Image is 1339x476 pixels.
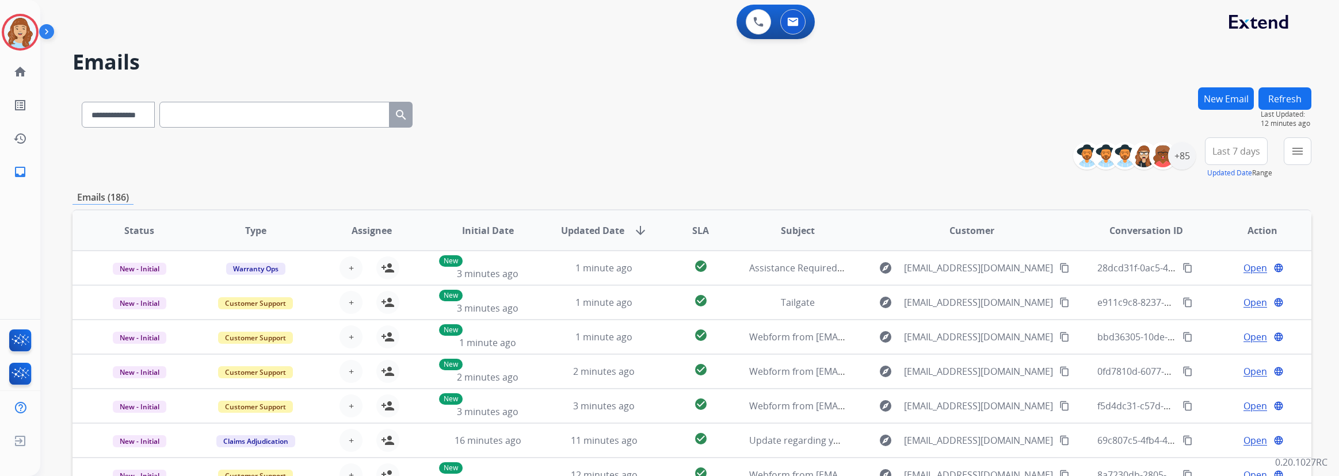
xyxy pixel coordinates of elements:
span: 16 minutes ago [455,434,521,447]
mat-icon: content_copy [1182,263,1193,273]
button: New Email [1198,87,1254,110]
span: Assistance Required – Refund Concern (Contract ID: c130a926-5158-4ebe-bb80-d10c3d03debc) [749,262,1158,274]
button: Refresh [1258,87,1311,110]
button: Last 7 days [1205,137,1268,165]
button: + [339,429,363,452]
button: + [339,256,363,279]
mat-icon: person_add [381,433,395,447]
span: Conversation ID [1109,224,1183,237]
mat-icon: content_copy [1182,332,1193,342]
mat-icon: check_circle [694,259,708,273]
mat-icon: explore [879,433,892,447]
p: 0.20.1027RC [1275,455,1327,469]
mat-icon: content_copy [1182,401,1193,411]
span: [EMAIL_ADDRESS][DOMAIN_NAME] [904,261,1053,275]
p: New [439,255,463,267]
img: avatar [4,16,36,48]
span: 1 minute ago [575,331,632,343]
span: Assignee [352,224,392,237]
mat-icon: list_alt [13,98,27,112]
button: + [339,394,363,417]
span: 2 minutes ago [457,371,518,383]
mat-icon: explore [879,399,892,413]
button: + [339,291,363,314]
mat-icon: content_copy [1059,401,1070,411]
mat-icon: content_copy [1059,263,1070,273]
mat-icon: explore [879,330,892,344]
span: Customer Support [218,297,293,309]
span: Warranty Ops [226,263,285,275]
mat-icon: content_copy [1059,297,1070,308]
span: Range [1207,168,1272,178]
span: Webform from [EMAIL_ADDRESS][DOMAIN_NAME] on [DATE] [749,331,1010,343]
span: 0fd7810d-6077-462f-8412-4db8c474b076 [1097,365,1272,378]
mat-icon: content_copy [1182,366,1193,377]
mat-icon: person_add [381,364,395,378]
span: 69c807c5-4fb4-47ee-926c-c1a76706c02e [1097,434,1270,447]
mat-icon: explore [879,364,892,378]
mat-icon: content_copy [1182,297,1193,308]
span: New - Initial [113,435,166,447]
p: Emails (186) [73,190,133,205]
span: + [349,364,354,378]
span: Customer Support [218,366,293,378]
mat-icon: person_add [381,330,395,344]
p: New [439,359,463,370]
span: Open [1243,330,1267,344]
mat-icon: explore [879,295,892,309]
span: Open [1243,295,1267,309]
mat-icon: search [394,108,408,122]
mat-icon: inbox [13,165,27,179]
span: [EMAIL_ADDRESS][DOMAIN_NAME] [904,399,1053,413]
button: + [339,325,363,348]
p: New [439,393,463,405]
span: New - Initial [113,297,166,309]
span: Status [124,224,154,237]
span: [EMAIL_ADDRESS][DOMAIN_NAME] [904,295,1053,309]
button: + [339,360,363,383]
span: Webform from [EMAIL_ADDRESS][DOMAIN_NAME] on [DATE] [749,365,1010,378]
span: Tailgate [781,296,815,309]
span: + [349,433,354,447]
span: + [349,330,354,344]
div: +85 [1168,142,1196,170]
span: bbd36305-10de-43c9-b48f-f82eb5c54adf [1097,331,1271,343]
span: Initial Date [462,224,514,237]
span: Subject [781,224,815,237]
span: Open [1243,364,1267,378]
span: Customer Support [218,332,293,344]
mat-icon: home [13,65,27,79]
button: Updated Date [1207,168,1252,178]
span: Open [1243,399,1267,413]
span: + [349,399,354,413]
span: Webform from [EMAIL_ADDRESS][DOMAIN_NAME] on [DATE] [749,400,1010,412]
span: [EMAIL_ADDRESS][DOMAIN_NAME] [904,330,1053,344]
span: 3 minutes ago [573,400,635,412]
th: Action [1195,210,1311,251]
span: Customer [949,224,994,237]
mat-icon: check_circle [694,432,708,446]
mat-icon: check_circle [694,397,708,411]
mat-icon: person_add [381,261,395,275]
span: Claims Adjudication [216,435,295,447]
mat-icon: history [13,132,27,145]
mat-icon: person_add [381,295,395,309]
span: 3 minutes ago [457,302,518,314]
span: 1 minute ago [575,262,632,274]
span: Open [1243,261,1267,275]
mat-icon: person_add [381,399,395,413]
mat-icon: language [1273,263,1284,273]
span: New - Initial [113,401,166,413]
mat-icon: arrow_downward [634,224,647,237]
span: New - Initial [113,332,166,344]
span: 1 minute ago [575,296,632,309]
mat-icon: check_circle [694,363,708,377]
span: 1 minute ago [459,336,516,349]
span: + [349,261,354,275]
mat-icon: content_copy [1059,435,1070,446]
span: Update regarding your fulfillment method for Service Order: dde7a0b3-3e13-4d39-aabe-219649b4ef83 [749,434,1191,447]
mat-icon: language [1273,332,1284,342]
span: 11 minutes ago [571,434,638,447]
span: 3 minutes ago [457,267,518,280]
span: Updated Date [561,224,624,237]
